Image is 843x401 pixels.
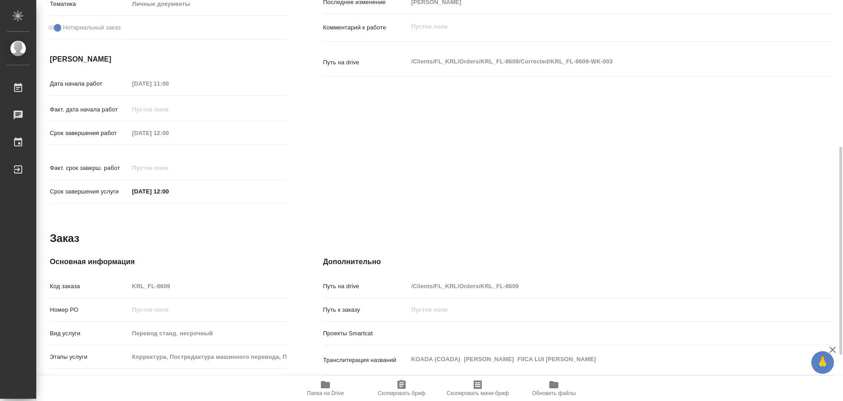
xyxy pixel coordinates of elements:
[307,390,344,396] span: Папка на Drive
[363,376,440,401] button: Скопировать бриф
[323,58,408,67] p: Путь на drive
[408,54,790,69] textarea: /Clients/FL_KRL/Orders/KRL_FL-8609/Corrected/KRL_FL-8609-WK-003
[446,390,509,396] span: Скопировать мини-бриф
[129,126,208,140] input: Пустое поле
[129,77,208,90] input: Пустое поле
[129,280,286,293] input: Пустое поле
[323,282,408,291] p: Путь на drive
[532,390,576,396] span: Обновить файлы
[323,23,408,32] p: Комментарий к работе
[287,376,363,401] button: Папка на Drive
[50,187,129,196] p: Срок завершения услуги
[50,256,287,267] h4: Основная информация
[129,161,208,174] input: Пустое поле
[50,164,129,173] p: Факт. срок заверш. работ
[50,54,287,65] h4: [PERSON_NAME]
[323,305,408,314] p: Путь к заказу
[408,352,790,367] textarea: KOADA (COADA) [PERSON_NAME] FIICA LUI [PERSON_NAME]
[50,329,129,338] p: Вид услуги
[50,129,129,138] p: Срок завершения работ
[811,351,834,374] button: 🙏
[323,256,833,267] h4: Дополнительно
[323,356,408,365] p: Транслитерация названий
[408,280,790,293] input: Пустое поле
[50,79,129,88] p: Дата начала работ
[129,350,286,363] input: Пустое поле
[63,23,121,32] span: Нотариальный заказ
[129,103,208,116] input: Пустое поле
[50,353,129,362] p: Этапы услуги
[129,303,286,316] input: Пустое поле
[129,327,286,340] input: Пустое поле
[323,329,408,338] p: Проекты Smartcat
[815,353,830,372] span: 🙏
[378,390,425,396] span: Скопировать бриф
[50,305,129,314] p: Номер РО
[50,282,129,291] p: Код заказа
[516,376,592,401] button: Обновить файлы
[440,376,516,401] button: Скопировать мини-бриф
[129,185,208,198] input: ✎ Введи что-нибудь
[408,303,790,316] input: Пустое поле
[50,231,79,246] h2: Заказ
[50,105,129,114] p: Факт. дата начала работ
